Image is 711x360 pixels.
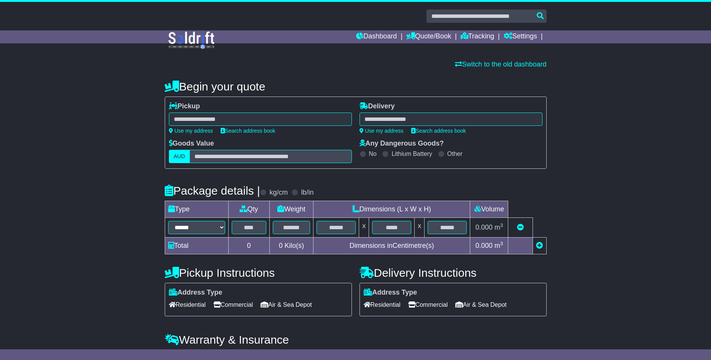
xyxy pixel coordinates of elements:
[165,80,547,93] h4: Begin your quote
[536,242,543,249] a: Add new item
[228,238,269,254] td: 0
[261,299,312,311] span: Air & Sea Depot
[504,30,537,43] a: Settings
[455,60,546,68] a: Switch to the old dashboard
[169,150,190,163] label: AUD
[165,238,228,254] td: Total
[169,102,200,111] label: Pickup
[359,218,369,238] td: x
[455,299,507,311] span: Air & Sea Depot
[476,242,493,249] span: 0.000
[411,128,466,134] a: Search address book
[406,30,451,43] a: Quote/Book
[165,201,228,218] td: Type
[447,150,463,157] label: Other
[364,289,417,297] label: Address Type
[369,150,377,157] label: No
[359,266,547,279] h4: Delivery Instructions
[228,201,269,218] td: Qty
[517,224,524,231] a: Remove this item
[495,242,503,249] span: m
[495,224,503,231] span: m
[359,128,404,134] a: Use my address
[165,184,260,197] h4: Package details |
[165,266,352,279] h4: Pickup Instructions
[301,189,313,197] label: lb/in
[500,222,503,228] sup: 3
[169,128,213,134] a: Use my address
[415,218,425,238] td: x
[165,333,547,346] h4: Warranty & Insurance
[313,238,470,254] td: Dimensions in Centimetre(s)
[408,299,448,311] span: Commercial
[470,201,508,218] td: Volume
[169,140,214,148] label: Goods Value
[359,102,395,111] label: Delivery
[476,224,493,231] span: 0.000
[269,238,313,254] td: Kilo(s)
[269,201,313,218] td: Weight
[364,299,401,311] span: Residential
[500,241,503,246] sup: 3
[313,201,470,218] td: Dimensions (L x W x H)
[269,189,288,197] label: kg/cm
[169,299,206,311] span: Residential
[359,140,444,148] label: Any Dangerous Goods?
[169,289,223,297] label: Address Type
[279,242,283,249] span: 0
[391,150,432,157] label: Lithium Battery
[461,30,494,43] a: Tracking
[221,128,275,134] a: Search address book
[213,299,253,311] span: Commercial
[356,30,397,43] a: Dashboard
